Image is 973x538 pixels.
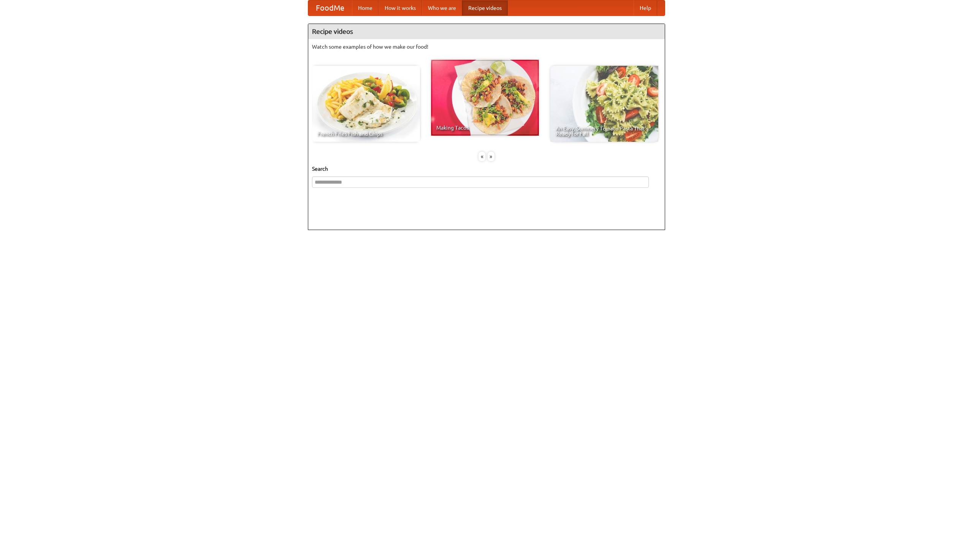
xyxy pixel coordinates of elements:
[308,24,665,39] h4: Recipe videos
[379,0,422,16] a: How it works
[422,0,462,16] a: Who we are
[436,125,534,130] span: Making Tacos
[352,0,379,16] a: Home
[317,131,415,136] span: French Fries Fish and Chips
[312,165,661,173] h5: Search
[479,152,485,161] div: «
[488,152,494,161] div: »
[550,66,658,142] a: An Easy, Summery Tomato Pasta That's Ready for Fall
[312,43,661,51] p: Watch some examples of how we make our food!
[312,66,420,142] a: French Fries Fish and Chips
[556,126,653,136] span: An Easy, Summery Tomato Pasta That's Ready for Fall
[308,0,352,16] a: FoodMe
[462,0,508,16] a: Recipe videos
[431,60,539,136] a: Making Tacos
[634,0,657,16] a: Help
